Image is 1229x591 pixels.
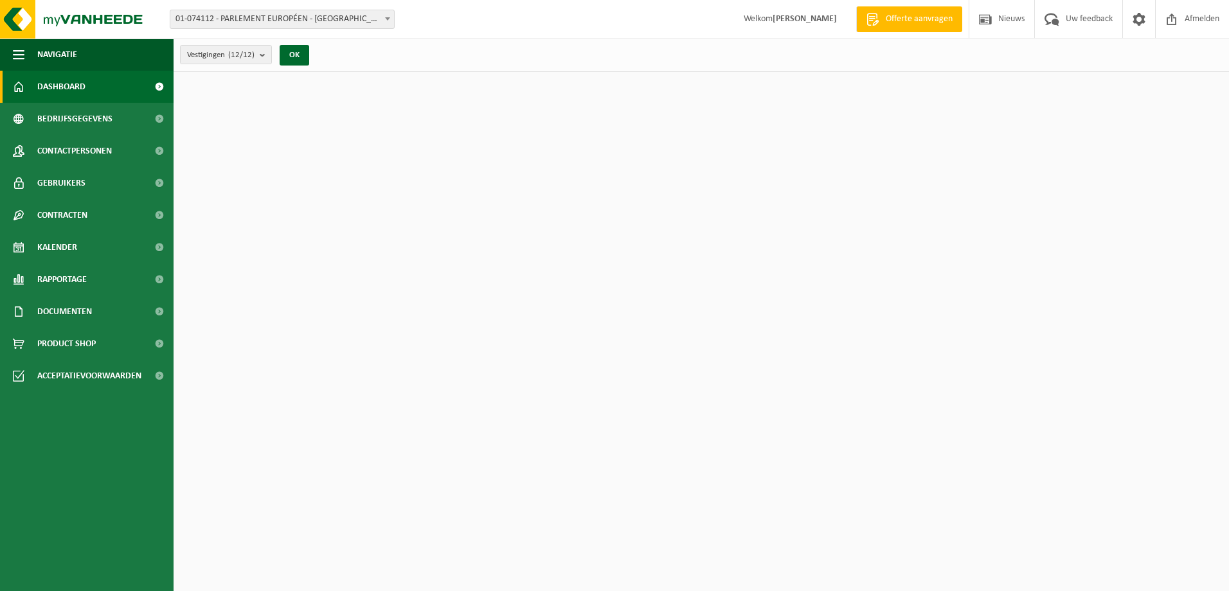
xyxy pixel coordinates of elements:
button: Vestigingen(12/12) [180,45,272,64]
span: Vestigingen [187,46,255,65]
span: Gebruikers [37,167,85,199]
span: Contactpersonen [37,135,112,167]
span: Product Shop [37,328,96,360]
span: Acceptatievoorwaarden [37,360,141,392]
span: 01-074112 - PARLEMENT EUROPÉEN - LUXEMBOURG [170,10,394,28]
span: Dashboard [37,71,85,103]
span: Kalender [37,231,77,263]
span: Rapportage [37,263,87,295]
span: Contracten [37,199,87,231]
span: Navigatie [37,39,77,71]
count: (12/12) [228,51,255,59]
button: OK [280,45,309,66]
span: Offerte aanvragen [883,13,956,26]
span: 01-074112 - PARLEMENT EUROPÉEN - LUXEMBOURG [170,10,395,29]
span: Documenten [37,295,92,328]
a: Offerte aanvragen [856,6,962,32]
strong: [PERSON_NAME] [773,14,837,24]
span: Bedrijfsgegevens [37,103,112,135]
